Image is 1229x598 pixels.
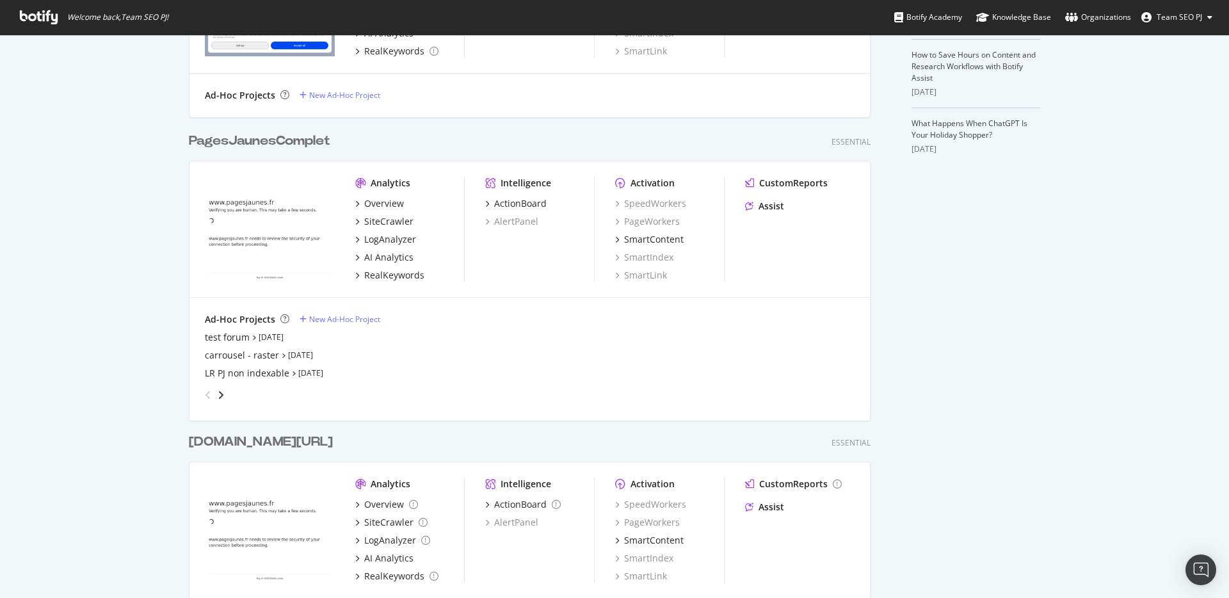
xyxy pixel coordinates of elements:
a: SiteCrawler [355,516,428,529]
a: SmartContent [615,233,684,246]
a: PagesJaunesComplet [189,132,335,150]
a: AI Analytics [355,552,414,565]
div: Analytics [371,177,410,190]
div: Ad-Hoc Projects [205,89,275,102]
div: [DATE] [912,143,1040,155]
a: SmartIndex [615,251,673,264]
div: CustomReports [759,177,828,190]
a: AlertPanel [485,516,538,529]
a: RealKeywords [355,570,438,583]
a: LogAnalyzer [355,534,430,547]
a: [DATE] [259,332,284,343]
div: [DOMAIN_NAME][URL] [189,433,333,451]
a: SmartLink [615,570,667,583]
div: ActionBoard [494,498,547,511]
div: Essential [831,437,871,448]
a: New Ad-Hoc Project [300,90,380,101]
span: Team SEO PJ [1157,12,1202,22]
img: www.pagesjaunes.fr/audit [205,478,335,581]
div: Analytics [371,478,410,490]
div: Activation [631,478,675,490]
div: Organizations [1065,11,1131,24]
a: RealKeywords [355,45,438,58]
div: AI Analytics [364,552,414,565]
a: SmartLink [615,45,667,58]
div: angle-right [216,389,225,401]
a: What Happens When ChatGPT Is Your Holiday Shopper? [912,118,1027,140]
a: PageWorkers [615,516,680,529]
a: SmartContent [615,534,684,547]
div: SiteCrawler [364,516,414,529]
a: AlertPanel [485,215,538,228]
div: PagesJaunesComplet [189,132,330,150]
div: LogAnalyzer [364,233,416,246]
a: [DATE] [298,368,323,378]
a: SpeedWorkers [615,498,686,511]
a: PageWorkers [615,215,680,228]
div: [DATE] [912,86,1040,98]
a: Overview [355,197,404,210]
div: Overview [364,498,404,511]
div: RealKeywords [364,269,424,282]
a: Overview [355,498,418,511]
a: test forum [205,331,250,344]
a: AI Analytics [355,251,414,264]
a: ActionBoard [485,498,561,511]
a: Assist [745,200,784,213]
div: Intelligence [501,478,551,490]
div: Overview [364,197,404,210]
div: Assist [759,200,784,213]
div: SiteCrawler [364,215,414,228]
a: [DATE] [288,350,313,360]
div: New Ad-Hoc Project [309,314,380,325]
a: SiteCrawler [355,215,414,228]
div: AI Analytics [364,251,414,264]
a: CustomReports [745,478,842,490]
div: Open Intercom Messenger [1185,554,1216,585]
div: Knowledge Base [976,11,1051,24]
div: Botify Academy [894,11,962,24]
div: SmartContent [624,534,684,547]
img: www.pagesjaunes.fr [205,177,335,280]
a: ActionBoard [485,197,547,210]
div: LogAnalyzer [364,534,416,547]
div: ActionBoard [494,197,547,210]
a: How to Save Hours on Content and Research Workflows with Botify Assist [912,49,1036,83]
a: CustomReports [745,177,828,190]
div: Intelligence [501,177,551,190]
a: SpeedWorkers [615,197,686,210]
a: RealKeywords [355,269,424,282]
div: Ad-Hoc Projects [205,313,275,326]
button: Team SEO PJ [1131,7,1223,28]
div: RealKeywords [364,45,424,58]
div: CustomReports [759,478,828,490]
div: RealKeywords [364,570,424,583]
span: Welcome back, Team SEO PJ ! [67,12,168,22]
a: LR PJ non indexable [205,367,289,380]
div: Essential [831,136,871,147]
a: carrousel - raster [205,349,279,362]
a: [DOMAIN_NAME][URL] [189,433,338,451]
div: Activation [631,177,675,190]
a: SmartLink [615,269,667,282]
a: Assist [745,501,784,513]
a: LogAnalyzer [355,233,416,246]
div: SmartContent [624,233,684,246]
div: New Ad-Hoc Project [309,90,380,101]
a: SmartIndex [615,552,673,565]
div: angle-left [200,385,216,405]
